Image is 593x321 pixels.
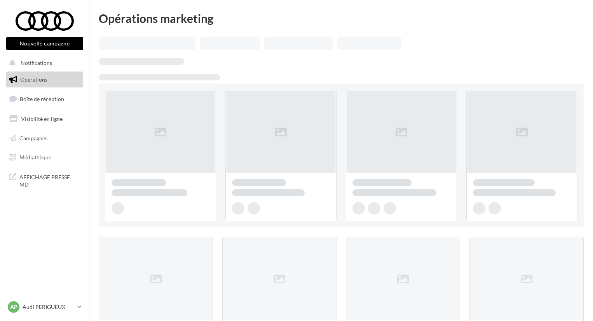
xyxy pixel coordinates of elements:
[5,149,85,166] a: Médiathèque
[99,12,584,24] div: Opérations marketing
[21,115,63,122] span: Visibilité en ligne
[5,72,85,88] a: Opérations
[6,300,83,314] a: AP Audi PERIGUEUX
[19,172,80,188] span: AFFICHAGE PRESSE MD
[20,76,47,83] span: Opérations
[21,60,52,66] span: Notifications
[19,134,47,141] span: Campagnes
[10,303,17,311] span: AP
[23,303,74,311] p: Audi PERIGUEUX
[20,96,64,102] span: Boîte de réception
[5,169,85,192] a: AFFICHAGE PRESSE MD
[5,130,85,147] a: Campagnes
[19,154,51,160] span: Médiathèque
[5,111,85,127] a: Visibilité en ligne
[6,37,83,50] button: Nouvelle campagne
[5,91,85,107] a: Boîte de réception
